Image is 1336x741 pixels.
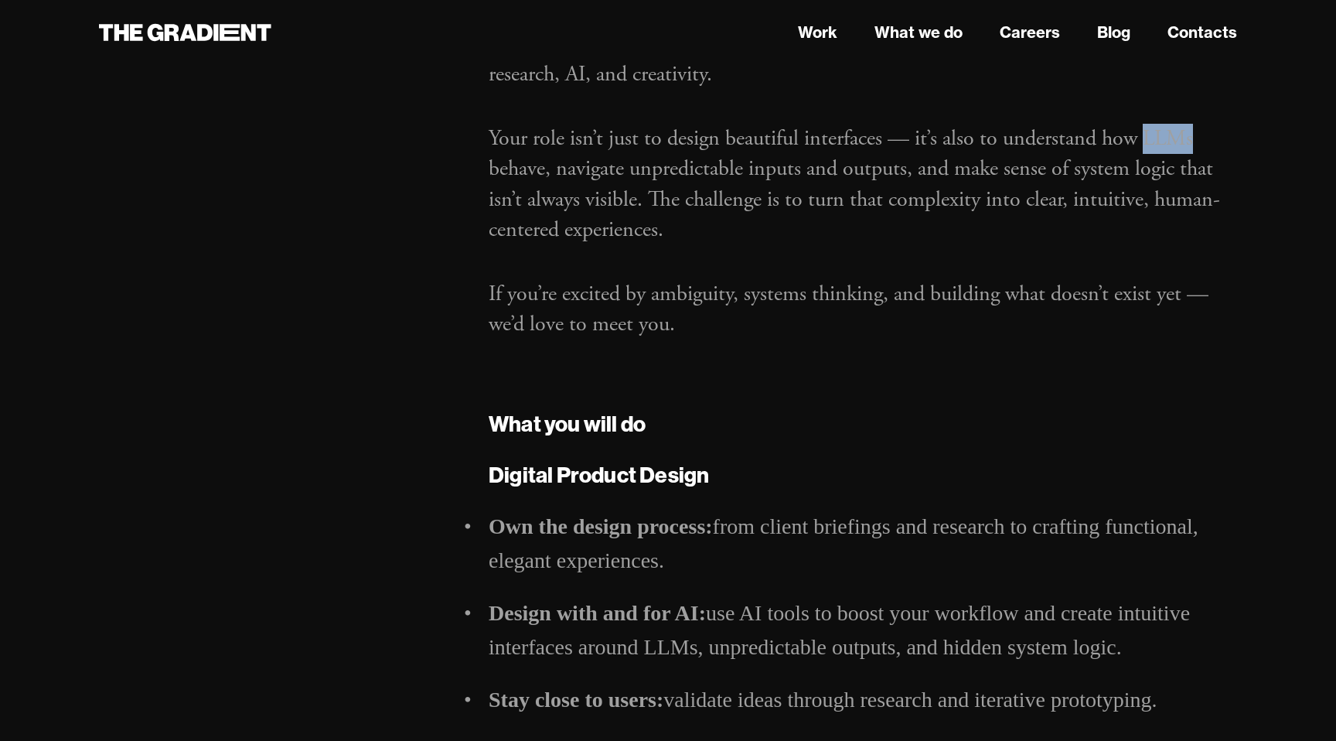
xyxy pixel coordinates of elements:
strong: Stay close to users: [489,688,663,712]
a: Blog [1097,21,1130,44]
a: Careers [1000,21,1060,44]
li: validate ideas through research and iterative prototyping. [489,683,1237,717]
a: Work [798,21,837,44]
p: Your role isn’t just to design beautiful interfaces — it’s also to understand how LLMs behave, na... [489,124,1237,245]
a: What we do [874,21,963,44]
strong: Digital Product Design [489,461,709,488]
strong: Own the design process: [489,514,713,538]
strong: What you will do [489,410,646,437]
strong: Design with and for AI: [489,601,706,625]
li: use AI tools to boost your workflow and create intuitive interfaces around LLMs, unpredictable ou... [489,596,1237,664]
li: from client briefings and research to crafting functional, elegant experiences. [489,510,1237,578]
p: If you’re excited by ambiguity, systems thinking, and building what doesn’t exist yet — we’d love... [489,279,1237,340]
a: Contacts [1167,21,1237,44]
